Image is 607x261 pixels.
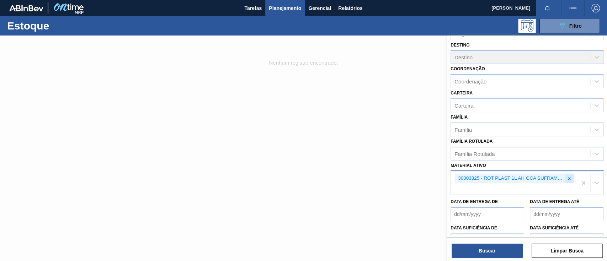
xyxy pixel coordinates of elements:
[451,199,498,204] label: Data de Entrega de
[536,3,559,13] button: Notificações
[451,225,497,230] label: Data suficiência de
[451,43,469,48] label: Destino
[451,66,485,71] label: Coordenação
[454,78,486,85] div: Coordenação
[451,163,486,168] label: Material ativo
[454,126,472,132] div: Família
[244,4,262,12] span: Tarefas
[451,139,492,144] label: Família Rotulada
[454,151,495,157] div: Família Rotulada
[569,23,582,29] span: Filtro
[530,207,603,221] input: dd/mm/yyyy
[7,22,111,30] h1: Estoque
[451,91,473,96] label: Carteira
[451,233,524,248] input: dd/mm/yyyy
[9,5,43,11] img: TNhmsLtSVTkK8tSr43FrP2fwEKptu5GPRR3wAAAABJRU5ErkJggg==
[530,233,603,248] input: dd/mm/yyyy
[308,4,331,12] span: Gerencial
[530,199,579,204] label: Data de Entrega até
[451,207,524,221] input: dd/mm/yyyy
[539,19,600,33] button: Filtro
[456,174,565,183] div: 30003825 - ROT PLAST 1L AH GCA SUFRAMA NIV22
[269,4,301,12] span: Planejamento
[530,225,579,230] label: Data suficiência até
[338,4,362,12] span: Relatórios
[451,115,468,120] label: Família
[591,4,600,12] img: Logout
[569,4,577,12] img: userActions
[518,19,536,33] div: Pogramando: nenhum usuário selecionado
[454,102,473,108] div: Carteira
